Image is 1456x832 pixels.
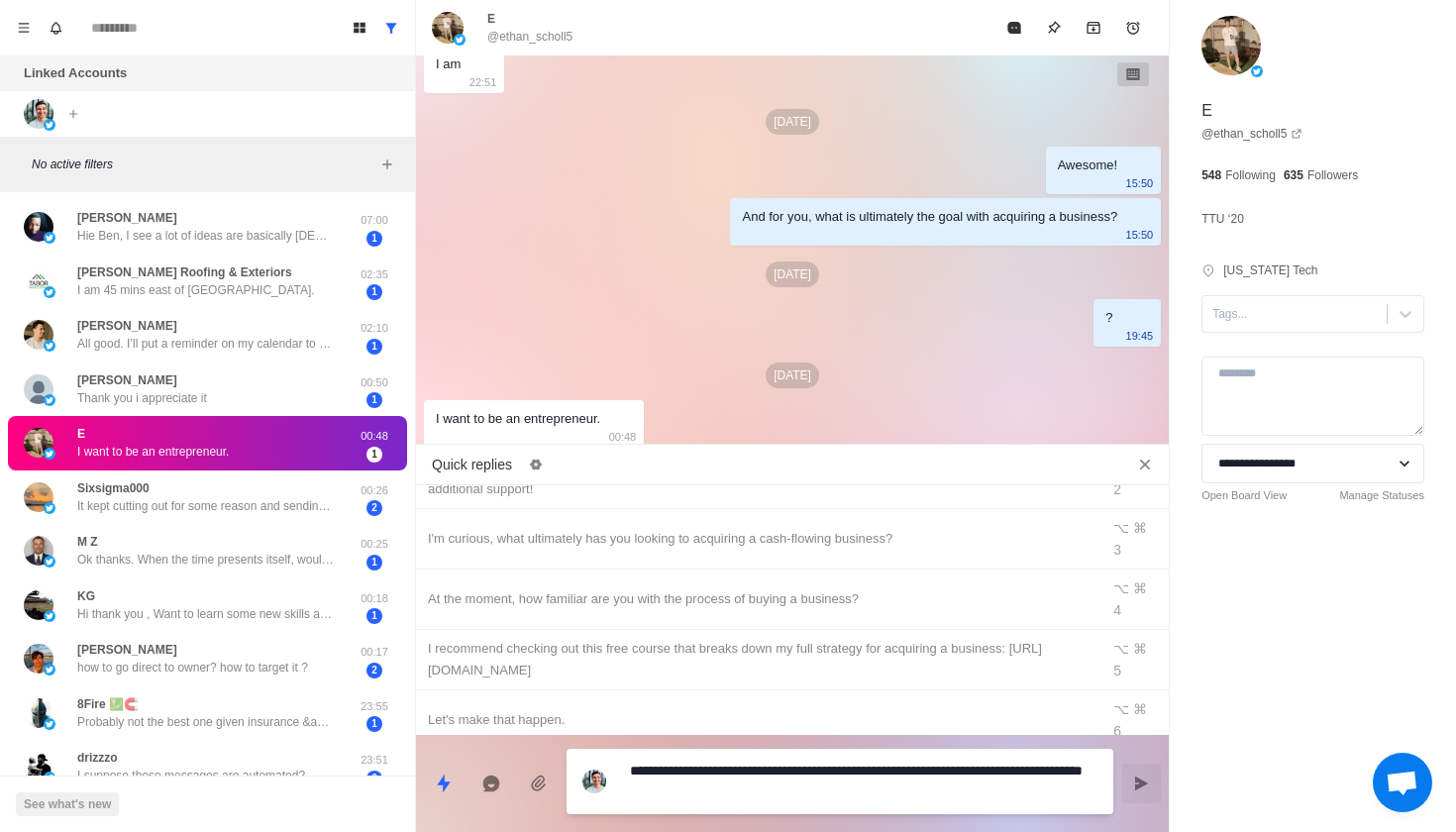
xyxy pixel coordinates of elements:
[469,71,497,93] p: 22:51
[77,551,335,569] p: Ok thanks. When the time presents itself, would you be free for a brief call when I find a busine...
[77,227,335,245] p: Hie Ben, I see a lot of ideas are basically [DEMOGRAPHIC_DATA], what about the Malawian market wh...
[375,12,407,44] button: Show all conversations
[520,449,552,480] button: Edit quick replies
[24,482,53,512] img: picture
[44,772,55,783] img: picture
[366,284,382,300] span: 1
[61,102,85,126] button: Add account
[1126,172,1154,194] p: 15:50
[994,8,1034,48] button: Mark as read
[487,10,495,28] p: E
[1339,487,1424,504] a: Manage Statuses
[44,664,55,676] img: picture
[77,641,177,659] p: [PERSON_NAME]
[366,392,382,408] span: 1
[44,286,55,298] img: picture
[428,709,1088,731] div: Let's make that happen.
[77,497,335,515] p: It kept cutting out for some reason and sending me back to the Home Screen tho
[1284,166,1303,184] p: 635
[24,320,53,350] img: picture
[454,34,466,46] img: picture
[24,698,53,728] img: picture
[1307,166,1358,184] p: Followers
[77,209,177,227] p: [PERSON_NAME]
[366,231,382,247] span: 1
[77,335,335,353] p: All good. I’ll put a reminder on my calendar to reach out then
[350,590,399,607] p: 00:18
[44,610,55,622] img: picture
[44,119,55,131] img: picture
[366,608,382,624] span: 1
[1201,16,1261,75] img: picture
[350,320,399,337] p: 02:10
[436,53,461,75] div: I am
[432,455,512,475] p: Quick replies
[24,374,53,404] img: picture
[1201,487,1287,504] a: Open Board View
[1074,8,1113,48] button: Archive
[366,447,382,463] span: 1
[24,644,53,674] img: picture
[24,266,53,296] img: picture
[366,500,382,516] span: 2
[350,482,399,499] p: 00:26
[44,718,55,730] img: picture
[366,663,382,678] span: 2
[1201,166,1221,184] p: 548
[1113,8,1153,48] button: Add reminder
[8,12,40,44] button: Menu
[1251,65,1263,77] img: picture
[77,713,335,731] p: Probably not the best one given insurance &amp; pricing pressure but i looked at this one - [URL]...
[487,28,572,46] p: @ethan_scholl5
[742,206,1117,228] div: And for you, what is ultimately the goal with acquiring a business?
[375,153,399,176] button: Add filters
[609,426,637,448] p: 00:48
[44,502,55,514] img: picture
[436,408,600,430] div: I want to be an entrepreneur.
[366,771,382,786] span: 6
[44,448,55,460] img: picture
[519,764,559,803] button: Add media
[766,261,819,287] p: [DATE]
[366,716,382,732] span: 1
[77,425,85,443] p: E
[24,99,53,129] img: picture
[766,109,819,135] p: [DATE]
[350,428,399,445] p: 00:48
[77,443,229,461] p: I want to be an entrepreneur.
[77,317,177,335] p: [PERSON_NAME]
[1105,307,1112,329] div: ?
[24,536,53,566] img: picture
[16,792,119,816] button: See what's new
[766,363,819,388] p: [DATE]
[1201,208,1244,230] p: TTU ‘20
[428,638,1088,681] div: I recommend checking out this free course that breaks down my full strategy for acquiring a busin...
[366,555,382,571] span: 1
[24,212,53,242] img: picture
[471,764,511,803] button: Reply with AI
[77,371,177,389] p: [PERSON_NAME]
[77,749,118,767] p: drizzzo
[1113,517,1157,561] div: ⌥ ⌘ 3
[24,590,53,620] img: picture
[1113,698,1157,742] div: ⌥ ⌘ 6
[77,659,308,676] p: how to go direct to owner? how to target it ?
[1058,155,1117,176] div: Awesome!
[32,156,375,173] p: No active filters
[582,770,606,793] img: picture
[1113,638,1157,681] div: ⌥ ⌘ 5
[44,340,55,352] img: picture
[77,587,95,605] p: KG
[40,12,71,44] button: Notifications
[350,266,399,283] p: 02:35
[77,281,315,299] p: I am 45 mins east of [GEOGRAPHIC_DATA].
[366,339,382,355] span: 1
[1129,449,1161,480] button: Close quick replies
[432,12,464,44] img: picture
[350,536,399,553] p: 00:25
[77,389,207,407] p: Thank you i appreciate it
[350,644,399,661] p: 00:17
[1113,577,1157,621] div: ⌥ ⌘ 4
[1201,99,1212,123] p: E
[344,12,375,44] button: Board View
